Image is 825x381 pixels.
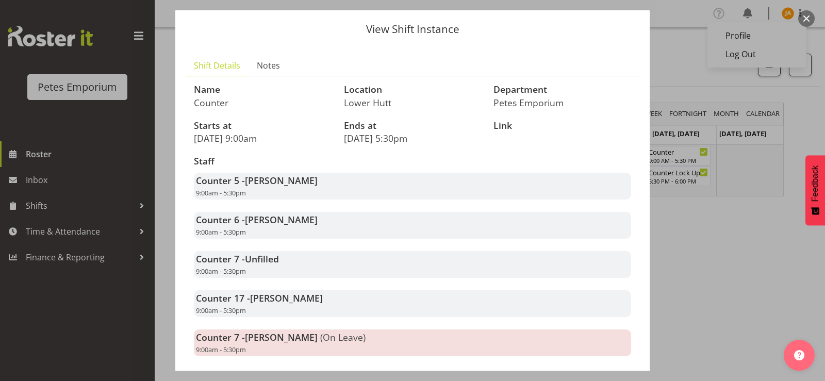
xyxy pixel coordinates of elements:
h3: Department [493,85,631,95]
p: View Shift Instance [186,24,639,35]
span: [PERSON_NAME] [245,213,318,226]
span: 9:00am - 5:30pm [196,227,246,237]
span: Unfilled [245,253,279,265]
span: (On Leave) [320,331,366,343]
span: Feedback [811,165,820,202]
img: help-xxl-2.png [794,350,804,360]
strong: Counter 17 - [196,292,323,304]
p: Counter [194,97,332,108]
h3: Link [493,121,631,131]
p: Lower Hutt [344,97,482,108]
strong: Counter 5 - [196,174,318,187]
strong: Counter 7 - [196,253,279,265]
span: [PERSON_NAME] [245,331,318,343]
p: Petes Emporium [493,97,631,108]
p: [DATE] 9:00am [194,132,332,144]
span: 9:00am - 5:30pm [196,306,246,315]
h3: Starts at [194,121,332,131]
span: Shift Details [194,59,240,72]
strong: Counter 7 - [196,331,318,343]
h3: Name [194,85,332,95]
span: Notes [257,59,280,72]
button: Feedback - Show survey [805,155,825,225]
p: [DATE] 5:30pm [344,132,482,144]
strong: Counter 6 - [196,213,318,226]
h3: Staff [194,156,631,167]
h3: Location [344,85,482,95]
span: [PERSON_NAME] [245,174,318,187]
span: 9:00am - 5:30pm [196,267,246,276]
span: 9:00am - 5:30pm [196,345,246,354]
h3: Ends at [344,121,482,131]
span: [PERSON_NAME] [250,292,323,304]
span: 9:00am - 5:30pm [196,188,246,197]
